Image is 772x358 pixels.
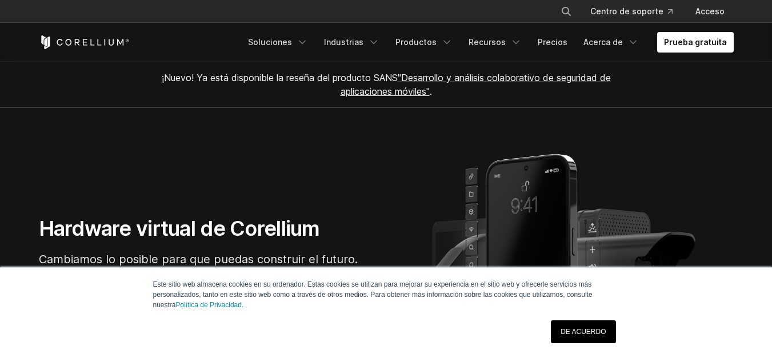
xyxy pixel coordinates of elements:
[583,37,623,47] font: Acerca de
[695,6,725,16] font: Acceso
[39,35,130,49] a: Página de inicio de Corellium
[395,37,437,47] font: Productos
[430,86,432,97] font: .
[162,72,398,83] font: ¡Nuevo! Ya está disponible la reseña del producto SANS
[39,252,374,300] font: Cambiamos lo posible para que puedas construir el futuro. Dispositivos virtuales para iOS, Androi...
[153,280,593,309] font: Este sitio web almacena cookies en su ordenador. Estas cookies se utilizan para mejorar su experi...
[341,72,611,97] a: "Desarrollo y análisis colaborativo de seguridad de aplicaciones móviles"
[590,6,663,16] font: Centro de soporte
[664,37,727,47] font: Prueba gratuita
[39,216,320,241] font: Hardware virtual de Corellium
[547,1,734,22] div: Menú de navegación
[551,320,615,343] a: DE ACUERDO
[241,32,734,53] div: Menú de navegación
[324,37,363,47] font: Industrias
[561,328,606,336] font: DE ACUERDO
[556,1,577,22] button: Buscar
[248,37,292,47] font: Soluciones
[176,301,244,309] a: Política de Privacidad.
[469,37,506,47] font: Recursos
[538,37,567,47] font: Precios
